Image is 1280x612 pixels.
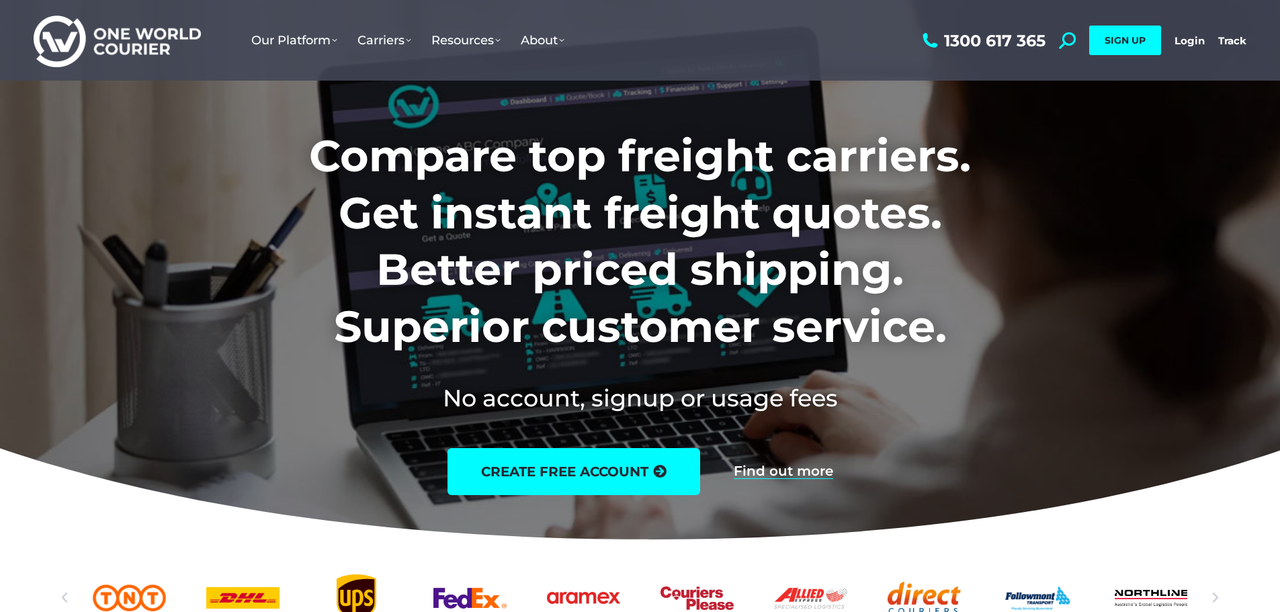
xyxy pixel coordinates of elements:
a: Our Platform [241,19,347,61]
a: create free account [447,448,700,495]
h1: Compare top freight carriers. Get instant freight quotes. Better priced shipping. Superior custom... [220,128,1060,355]
span: Resources [431,33,501,48]
a: About [511,19,574,61]
a: Track [1218,34,1246,47]
a: 1300 617 365 [919,32,1046,49]
span: SIGN UP [1105,34,1146,46]
img: One World Courier [34,13,201,68]
a: Login [1175,34,1205,47]
a: Find out more [734,464,833,479]
a: Carriers [347,19,421,61]
h2: No account, signup or usage fees [220,382,1060,414]
a: Resources [421,19,511,61]
span: Carriers [357,33,411,48]
a: SIGN UP [1089,26,1161,55]
span: About [521,33,564,48]
span: Our Platform [251,33,337,48]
